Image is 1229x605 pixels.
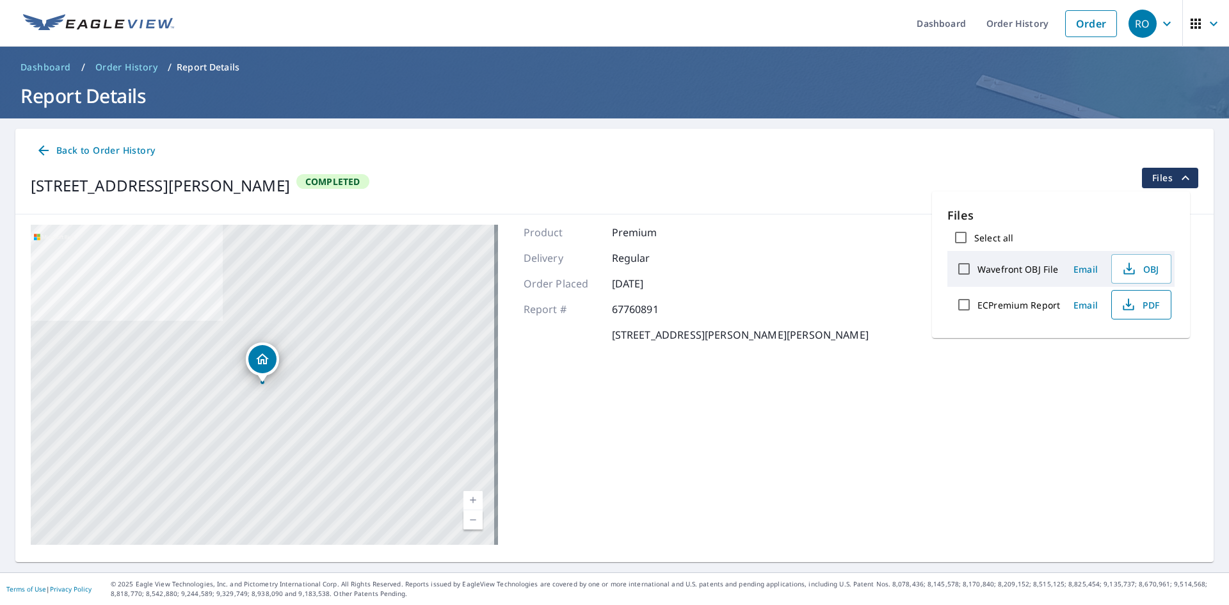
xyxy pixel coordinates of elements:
[1111,254,1171,284] button: OBJ
[463,491,483,510] a: Current Level 17, Zoom In
[6,585,92,593] p: |
[612,225,689,240] p: Premium
[81,60,85,75] li: /
[612,250,689,266] p: Regular
[177,61,239,74] p: Report Details
[298,175,368,188] span: Completed
[1152,170,1193,186] span: Files
[1070,299,1101,311] span: Email
[463,510,483,529] a: Current Level 17, Zoom Out
[168,60,172,75] li: /
[31,139,160,163] a: Back to Order History
[15,57,76,77] a: Dashboard
[31,174,290,197] div: [STREET_ADDRESS][PERSON_NAME]
[111,579,1223,599] p: © 2025 Eagle View Technologies, Inc. and Pictometry International Corp. All Rights Reserved. Repo...
[1065,10,1117,37] a: Order
[95,61,157,74] span: Order History
[1111,290,1171,319] button: PDF
[1141,168,1198,188] button: filesDropdownBtn-67760891
[524,302,600,317] p: Report #
[524,276,600,291] p: Order Placed
[974,232,1013,244] label: Select all
[6,585,46,593] a: Terms of Use
[36,143,155,159] span: Back to Order History
[246,343,279,382] div: Dropped pin, building 1, Residential property, 8032 Winters Ln Mason, OH 45040
[15,57,1214,77] nav: breadcrumb
[1129,10,1157,38] div: RO
[612,327,869,343] p: [STREET_ADDRESS][PERSON_NAME][PERSON_NAME]
[612,302,689,317] p: 67760891
[1120,297,1161,312] span: PDF
[612,276,689,291] p: [DATE]
[1065,295,1106,315] button: Email
[1070,263,1101,275] span: Email
[50,585,92,593] a: Privacy Policy
[1065,259,1106,279] button: Email
[524,225,600,240] p: Product
[947,207,1175,224] p: Files
[977,263,1058,275] label: Wavefront OBJ File
[20,61,71,74] span: Dashboard
[90,57,163,77] a: Order History
[15,83,1214,109] h1: Report Details
[524,250,600,266] p: Delivery
[977,299,1060,311] label: ECPremium Report
[23,14,174,33] img: EV Logo
[1120,261,1161,277] span: OBJ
